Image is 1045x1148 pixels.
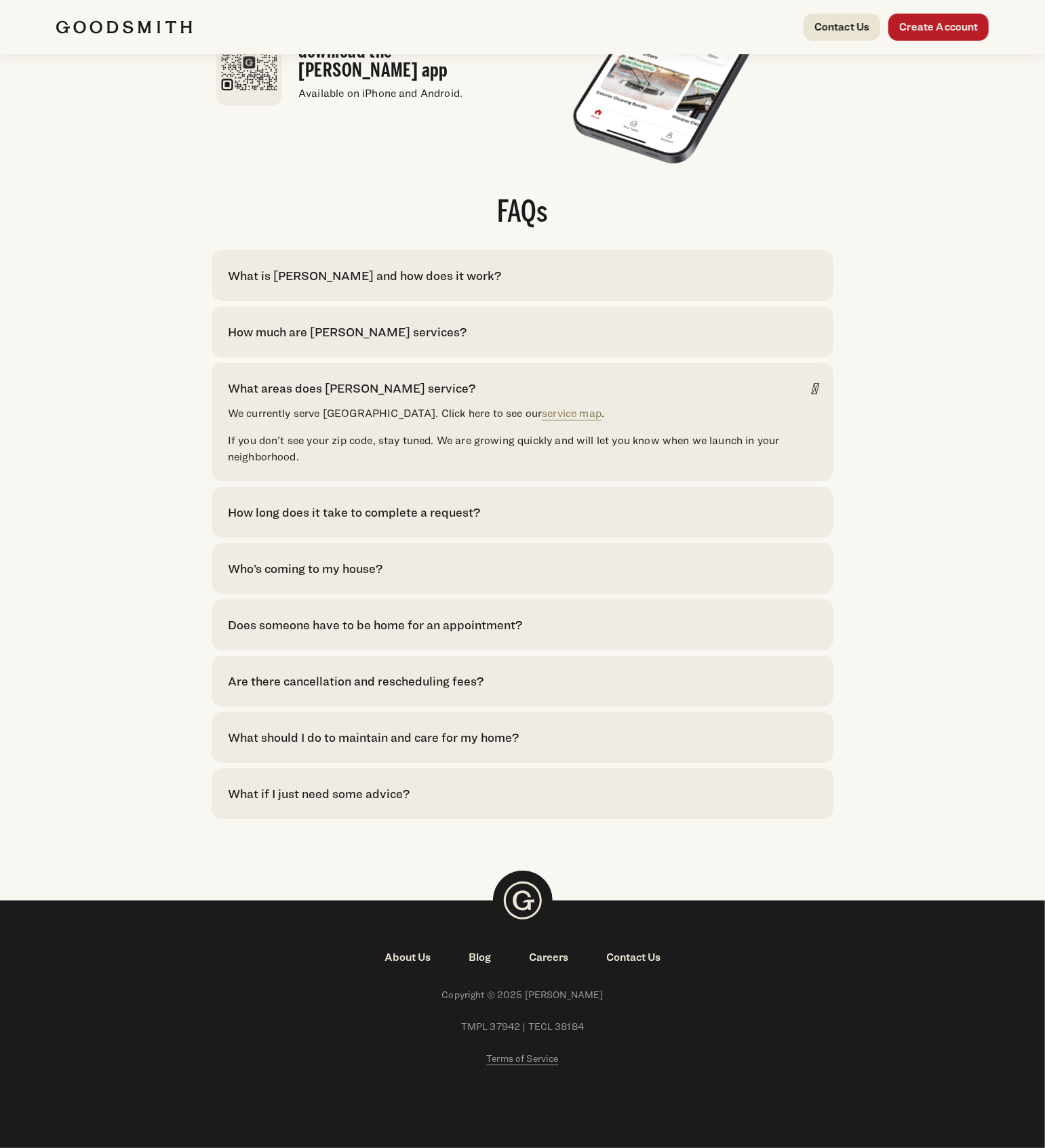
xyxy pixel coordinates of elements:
[228,672,484,690] div: Are there cancellation and rescheduling fees?
[228,728,519,747] div: What should I do to maintain and care for my home?
[228,503,480,521] div: How long does it take to complete a request?
[56,20,192,34] img: Goodsmith
[298,23,509,80] h3: [DEMOGRAPHIC_DATA] to download the [PERSON_NAME] app
[804,14,881,41] a: Contact Us
[486,1051,558,1067] a: Terms of Service
[228,323,467,341] div: How much are [PERSON_NAME] services?
[510,949,587,966] a: Careers
[450,949,510,966] a: Blog
[542,407,602,420] a: service map
[216,19,283,106] img: Goodsmith app download QR code
[493,871,553,930] img: Goodsmith Logo
[228,405,817,422] p: We currently serve [GEOGRAPHIC_DATA]. Click here to see our .
[228,266,501,285] div: What is [PERSON_NAME] and how does it work?
[228,433,817,465] p: If you don’t see your zip code, stay tuned. We are growing quickly and will let you know when we ...
[228,379,475,397] div: What areas does [PERSON_NAME] service?
[228,785,410,803] div: What if I just need some advice?
[366,949,450,966] a: About Us
[486,1052,558,1064] span: Terms of Service
[228,559,382,578] div: Who’s coming to my house?
[587,949,679,966] a: Contact Us
[888,14,989,41] a: Create Account
[56,987,989,1003] span: Copyright © 2025 [PERSON_NAME]
[56,1019,989,1035] span: TMPL 37942 | TECL 38184
[228,616,522,634] div: Does someone have to be home for an appointment?
[298,85,509,102] p: Available on iPhone and Android.
[212,199,833,229] h2: FAQs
